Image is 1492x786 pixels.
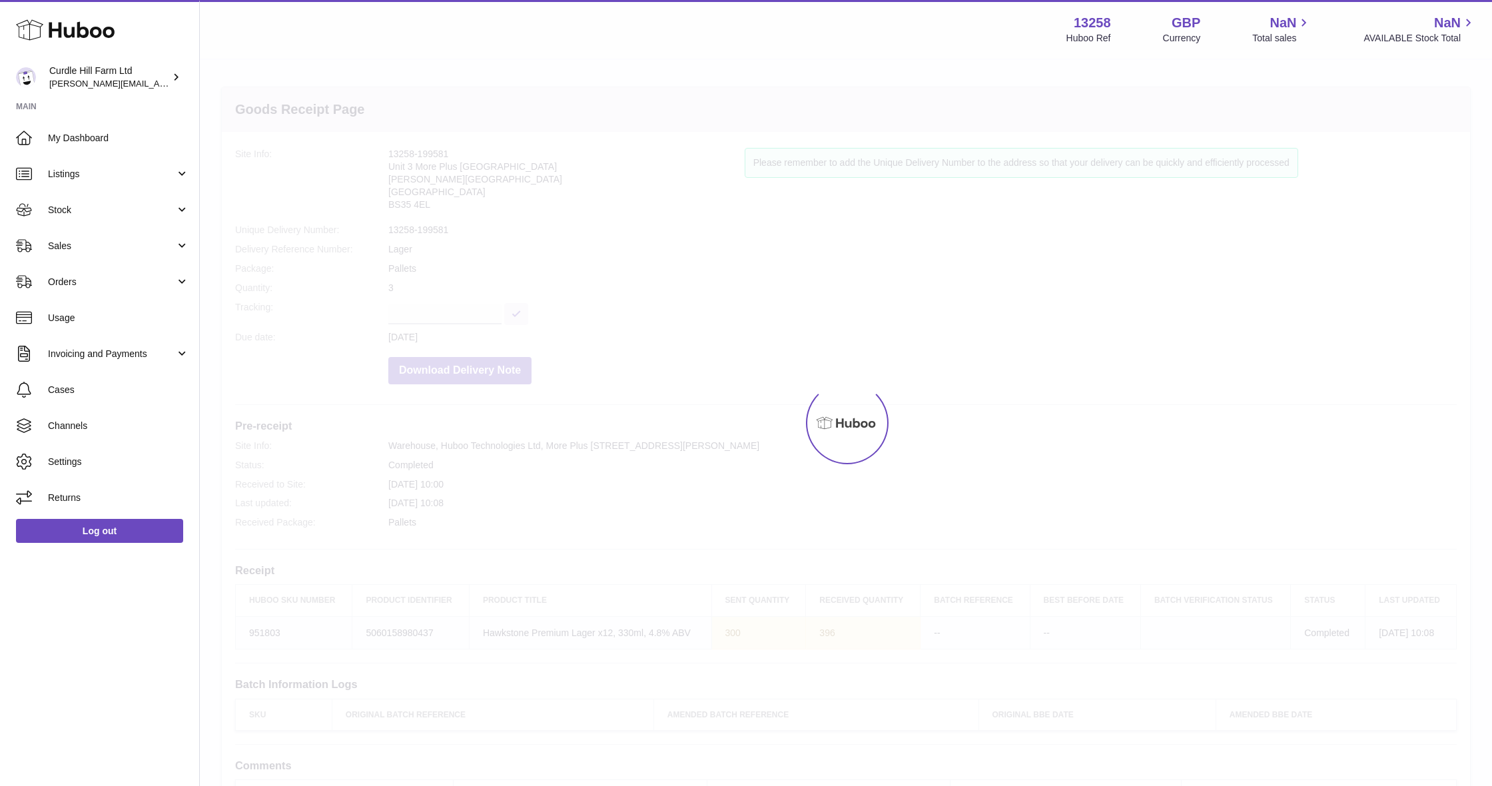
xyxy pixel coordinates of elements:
span: Channels [48,420,189,432]
a: Log out [16,519,183,543]
span: Invoicing and Payments [48,348,175,360]
div: Curdle Hill Farm Ltd [49,65,169,90]
span: Cases [48,384,189,396]
strong: 13258 [1074,14,1111,32]
span: Orders [48,276,175,288]
span: NaN [1434,14,1461,32]
a: NaN AVAILABLE Stock Total [1363,14,1476,45]
span: Listings [48,168,175,181]
span: Returns [48,492,189,504]
span: Total sales [1252,32,1311,45]
span: Settings [48,456,189,468]
span: Stock [48,204,175,216]
span: AVAILABLE Stock Total [1363,32,1476,45]
a: NaN Total sales [1252,14,1311,45]
span: NaN [1270,14,1296,32]
div: Currency [1163,32,1201,45]
strong: GBP [1172,14,1200,32]
img: miranda@diddlysquatfarmshop.com [16,67,36,87]
span: My Dashboard [48,132,189,145]
span: Usage [48,312,189,324]
span: [PERSON_NAME][EMAIL_ADDRESS][DOMAIN_NAME] [49,78,267,89]
div: Huboo Ref [1066,32,1111,45]
span: Sales [48,240,175,252]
